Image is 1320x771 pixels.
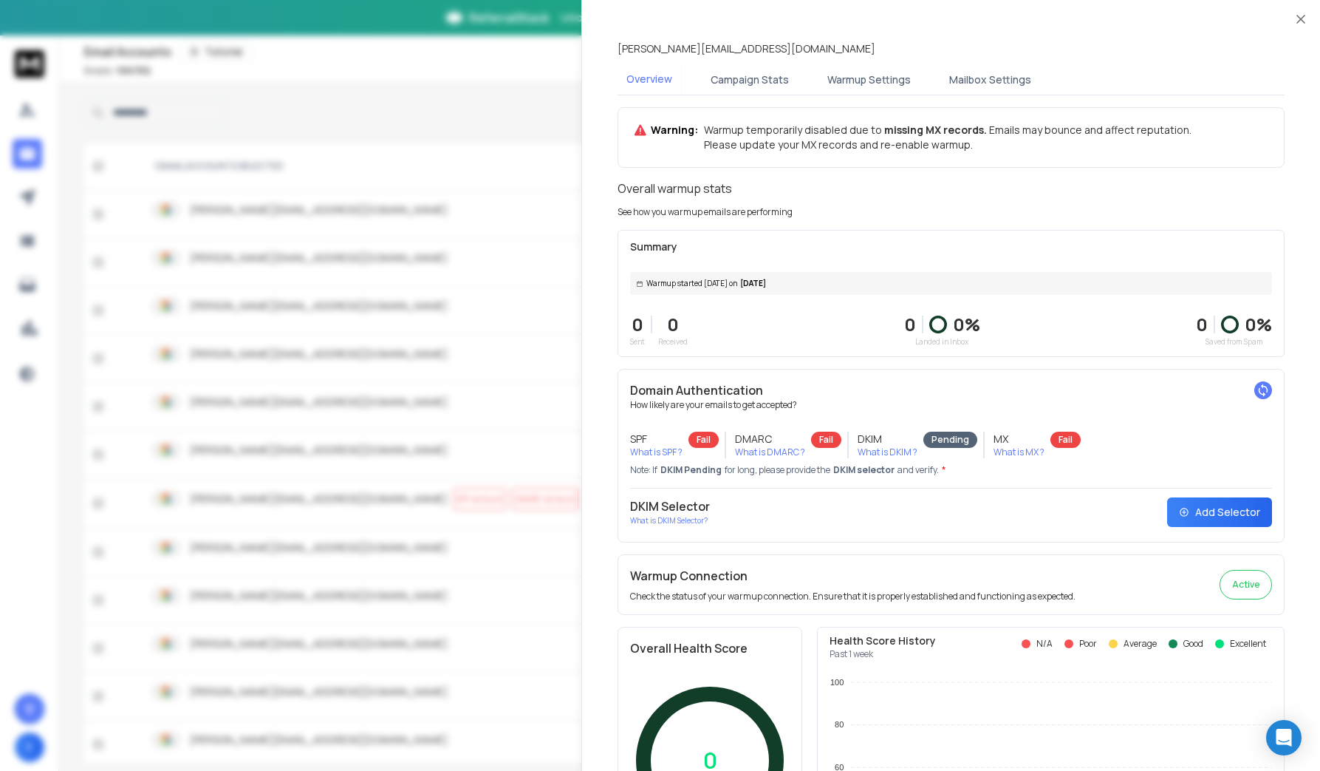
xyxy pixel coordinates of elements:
p: Note: If for long, please provide the and verify. [630,464,1272,476]
button: Add Selector [1167,497,1272,527]
p: 0 [658,313,688,336]
p: Sent [630,336,645,347]
p: Good [1183,638,1203,650]
h3: SPF [630,432,683,446]
h2: Warmup Connection [630,567,1076,585]
button: Overview [618,63,681,97]
p: What is DMARC ? [735,446,805,458]
p: Check the status of your warmup connection. Ensure that it is properly established and functionin... [630,591,1076,602]
span: Warmup started [DATE] on [646,278,737,289]
h3: DKIM [858,432,917,446]
p: Warmup temporarily disabled due to Emails may bounce and affect reputation. Please update your MX... [704,123,1191,152]
h2: Domain Authentication [630,381,1272,399]
p: Landed in Inbox [904,336,980,347]
span: DKIM selector [833,464,895,476]
p: 0 [904,313,916,336]
p: 0 [630,313,645,336]
p: What is DKIM ? [858,446,917,458]
div: Pending [923,432,977,448]
button: Active [1220,570,1272,600]
h2: Overall Health Score [630,639,790,657]
p: Past 1 week [830,648,936,660]
p: [PERSON_NAME][EMAIL_ADDRESS][DOMAIN_NAME] [618,41,875,56]
span: missing MX records. [882,123,987,137]
tspan: 100 [830,678,844,687]
p: Received [658,336,688,347]
p: Summary [630,240,1272,254]
h3: DMARC [735,432,805,446]
h1: Overall warmup stats [618,180,732,197]
p: N/A [1036,638,1053,650]
p: Poor [1079,638,1097,650]
p: What is MX ? [994,446,1044,458]
p: Excellent [1230,638,1266,650]
tspan: 80 [835,720,844,729]
button: Mailbox Settings [940,64,1040,96]
button: Campaign Stats [702,64,798,96]
span: DKIM Pending [660,464,722,476]
p: 0 % [1245,313,1272,336]
div: Fail [688,432,719,448]
p: Average [1124,638,1157,650]
button: Warmup Settings [818,64,920,96]
p: See how you warmup emails are performing [618,206,793,218]
p: Warning: [651,123,698,137]
h2: DKIM Selector [630,497,710,515]
p: 0 % [953,313,980,336]
p: How likely are your emails to get accepted? [630,399,1272,411]
p: Saved from Spam [1196,336,1272,347]
div: Fail [811,432,841,448]
div: Open Intercom Messenger [1266,720,1302,755]
h3: MX [994,432,1044,446]
p: What is DKIM Selector? [630,515,710,526]
p: What is SPF ? [630,446,683,458]
div: [DATE] [630,272,1272,295]
strong: 0 [1196,312,1208,336]
div: Fail [1050,432,1081,448]
p: Health Score History [830,634,936,648]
